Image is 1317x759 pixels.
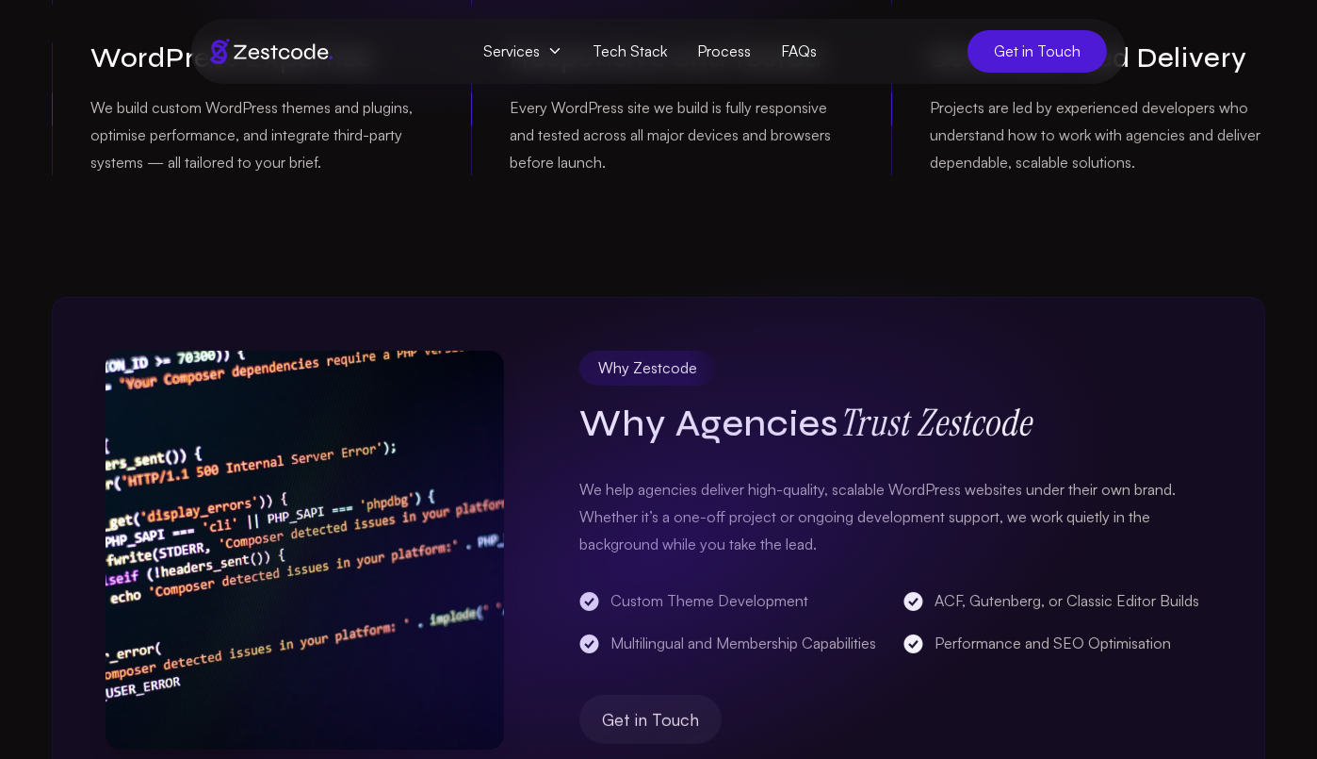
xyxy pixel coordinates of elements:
strong: Trust Zestcode [838,398,1031,446]
p: We build custom WordPress themes and plugins, optimise performance, and integrate third-party sys... [90,94,426,175]
div: Why Zestcode [579,351,716,386]
li: ACF, Gutenberg, or Classic Editor Builds [902,587,1211,615]
img: Brand logo of zestcode digital [210,39,333,64]
li: Performance and SEO Optimisation [902,630,1211,657]
p: We help agencies deliver high-quality, scalable WordPress websites under their own brand. Whether... [579,476,1211,557]
a: Get in Touch [579,695,722,744]
a: Process [682,34,766,69]
img: icon [106,351,504,750]
p: Projects are led by experienced developers who understand how to work with agencies and deliver d... [930,94,1265,175]
a: Tech Stack [577,34,682,69]
a: Get in Touch [967,30,1107,73]
span: Get in Touch [602,706,699,733]
a: FAQs [766,34,832,69]
p: Every WordPress site we build is fully responsive and tested across all major devices and browser... [510,94,845,175]
span: Services [468,34,577,69]
h3: Why Agencies [579,400,1211,445]
li: Custom Theme Development [579,587,888,615]
li: Multilingual and Membership Capabilities [579,630,888,657]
